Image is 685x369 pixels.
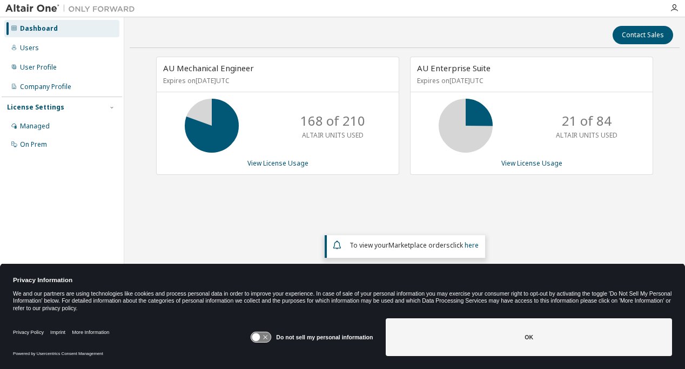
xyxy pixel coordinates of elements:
p: ALTAIR UNITS USED [556,131,617,140]
span: To view your click [350,241,479,250]
div: Company Profile [20,83,71,91]
p: 168 of 210 [300,112,365,130]
p: ALTAIR UNITS USED [302,131,364,140]
div: License Settings [7,103,64,112]
div: Managed [20,122,50,131]
p: Expires on [DATE] UTC [417,76,643,85]
button: Contact Sales [613,26,673,44]
span: AU Enterprise Suite [417,63,491,73]
p: 21 of 84 [562,112,612,130]
div: Users [20,44,39,52]
a: View License Usage [501,159,562,168]
span: AU Mechanical Engineer [163,63,254,73]
a: here [465,241,479,250]
img: Altair One [5,3,140,14]
div: On Prem [20,140,47,149]
div: Dashboard [20,24,58,33]
div: User Profile [20,63,57,72]
a: View License Usage [247,159,308,168]
em: Marketplace orders [388,241,450,250]
p: Expires on [DATE] UTC [163,76,389,85]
